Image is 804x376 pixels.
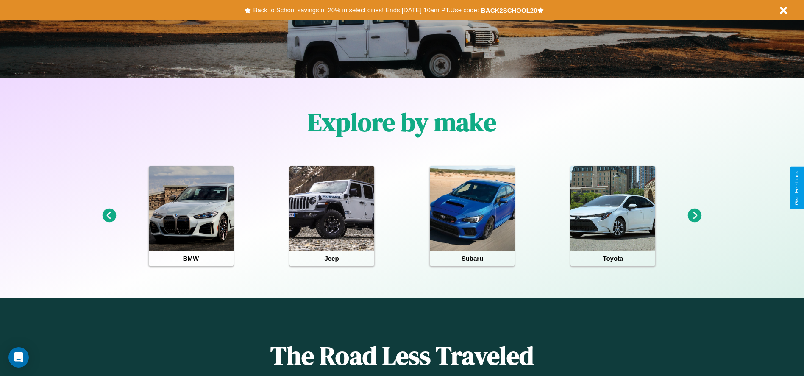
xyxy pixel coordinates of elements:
[308,105,496,139] h1: Explore by make
[794,171,800,205] div: Give Feedback
[149,251,234,266] h4: BMW
[251,4,481,16] button: Back to School savings of 20% in select cities! Ends [DATE] 10am PT.Use code:
[8,347,29,368] div: Open Intercom Messenger
[481,7,537,14] b: BACK2SCHOOL20
[161,338,643,373] h1: The Road Less Traveled
[570,251,655,266] h4: Toyota
[289,251,374,266] h4: Jeep
[430,251,515,266] h4: Subaru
